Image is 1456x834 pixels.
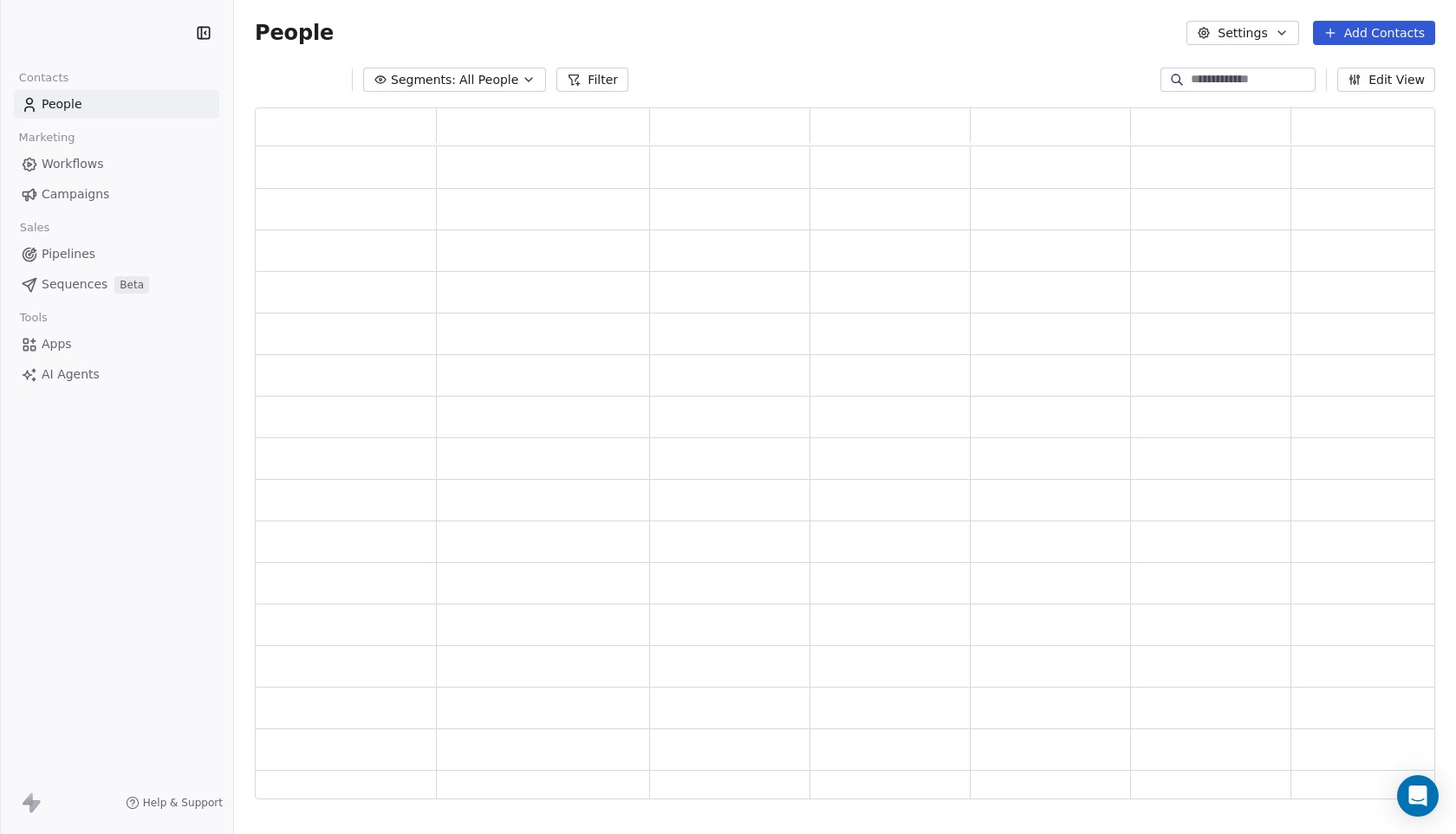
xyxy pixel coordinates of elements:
span: Help & Support [143,796,223,810]
span: Beta [114,276,149,294]
span: Campaigns [42,185,109,204]
span: Workflows [42,155,104,173]
a: Apps [14,330,219,359]
a: Campaigns [14,180,219,209]
span: Apps [42,335,72,353]
span: Sequences [42,275,107,294]
span: Marketing [11,125,82,151]
a: AI Agents [14,360,219,389]
span: Segments: [391,71,456,89]
a: People [14,90,219,119]
a: Pipelines [14,240,219,268]
span: Contacts [11,65,76,91]
a: SequencesBeta [14,270,219,299]
div: Open Intercom Messenger [1397,775,1439,817]
span: Sales [12,215,57,241]
button: Filter [556,68,628,92]
span: People [255,20,334,46]
span: Tools [12,305,55,331]
span: All People [459,71,518,89]
a: Workflows [14,150,219,178]
span: People [42,95,82,113]
span: Pipelines [42,245,95,263]
span: AI Agents [42,365,100,384]
div: grid [256,146,1452,800]
button: Settings [1186,21,1298,45]
button: Add Contacts [1313,21,1435,45]
button: Edit View [1337,68,1435,92]
a: Help & Support [126,796,223,810]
